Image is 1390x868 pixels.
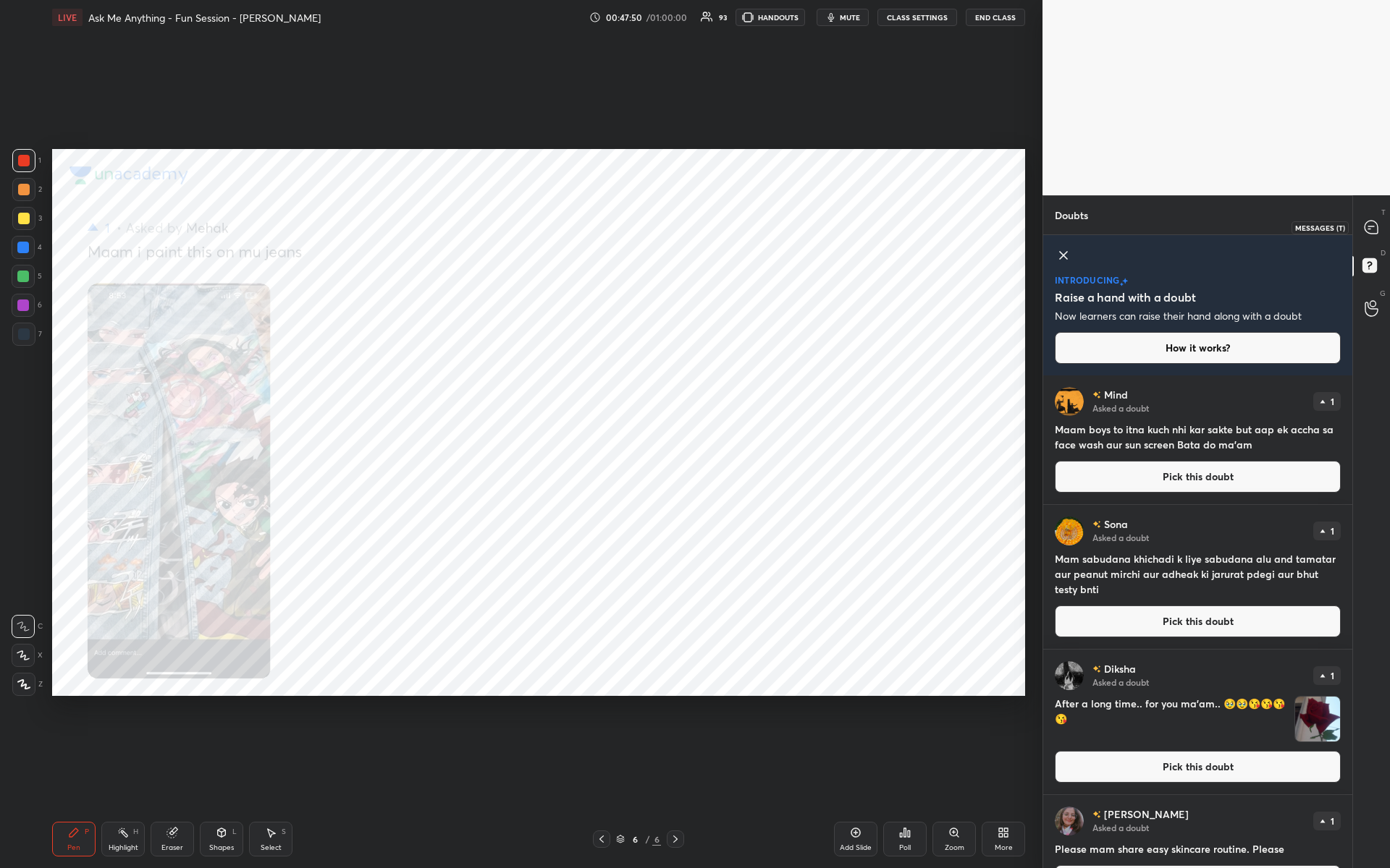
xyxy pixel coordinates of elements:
[12,644,43,667] div: X
[995,844,1013,851] div: More
[232,828,237,835] div: L
[1120,282,1124,286] img: small-star.76a44327.svg
[261,844,282,851] div: Select
[1055,289,1196,306] h5: Raise a hand with a doubt
[1104,519,1128,530] p: Sona
[1043,375,1352,868] div: grid
[12,615,43,638] div: C
[1055,276,1120,284] p: introducing
[1331,527,1334,535] p: 1
[1055,422,1341,452] h4: Maam boys to itna kuch nhi kar sakte but aap ek accha sa face wash aur sun screen Bata do ma'am
[645,835,649,843] div: /
[1055,387,1084,416] img: ee12cdd4683f4cf398599effba9d8235.jpg
[1092,822,1149,833] p: Asked a doubt
[1055,605,1341,637] button: Pick this doubt
[12,323,42,346] div: 7
[1104,809,1189,820] p: [PERSON_NAME]
[1381,207,1386,218] p: T
[1055,309,1302,323] p: Now learners can raise their hand along with a doubt
[1092,521,1101,529] img: no-rating-badge.077c3623.svg
[282,828,286,835] div: S
[817,9,869,26] button: mute
[161,844,183,851] div: Eraser
[945,844,964,851] div: Zoom
[1292,221,1349,234] div: Messages (T)
[12,178,42,201] div: 2
[1380,288,1386,299] p: G
[1295,697,1340,741] img: 175920229558K9FZ.JPEG
[652,833,661,846] div: 6
[12,673,43,696] div: Z
[840,12,860,22] span: mute
[12,294,42,317] div: 6
[1381,247,1386,258] p: D
[133,828,138,835] div: H
[52,9,83,26] div: LIVE
[1055,516,1084,545] img: 32af8b3ee1c14fc0b16ae6aacd0d27c4.jpg
[719,14,727,21] div: 93
[1092,391,1101,399] img: no-rating-badge.077c3623.svg
[1092,676,1149,688] p: Asked a doubt
[877,9,957,26] button: CLASS SETTINGS
[1043,196,1100,234] p: Doubts
[1055,696,1289,742] h4: After a long time.. for you ma'am.. 🥹🥹😘😘😘😘
[1104,663,1136,675] p: Diksha
[12,149,41,172] div: 1
[1092,665,1101,673] img: no-rating-badge.077c3623.svg
[840,844,872,851] div: Add Slide
[1122,278,1128,284] img: large-star.026637fe.svg
[1331,817,1334,825] p: 1
[1055,841,1341,856] h4: Please mam share easy skincare routine. Please
[1331,671,1334,680] p: 1
[1092,402,1149,414] p: Asked a doubt
[1104,389,1128,401] p: Mind
[1055,332,1341,364] button: How it works?
[1331,397,1334,406] p: 1
[1055,461,1341,493] button: Pick this doubt
[88,11,321,25] h4: Ask Me Anything - Fun Session - [PERSON_NAME]
[109,844,138,851] div: Highlight
[12,265,42,288] div: 5
[1055,751,1341,783] button: Pick this doubt
[1055,661,1084,690] img: d493919e4e9d45d88f13209e09b228d1.jpg
[85,828,89,835] div: P
[966,9,1025,26] button: End Class
[1092,811,1101,819] img: no-rating-badge.077c3623.svg
[67,844,80,851] div: Pen
[628,835,642,843] div: 6
[209,844,234,851] div: Shapes
[12,236,42,259] div: 4
[12,207,42,230] div: 3
[1055,807,1084,835] img: 196b1cc1224c4f8dbdaae3669f920eb1.jpg
[1092,532,1149,543] p: Asked a doubt
[899,844,911,851] div: Poll
[1055,551,1341,597] h4: Mam sabudana khichadi k liye sabudana alu and tamatar aur peanut mirchi aur adheak ki jarurat pde...
[736,9,805,26] button: HANDOUTS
